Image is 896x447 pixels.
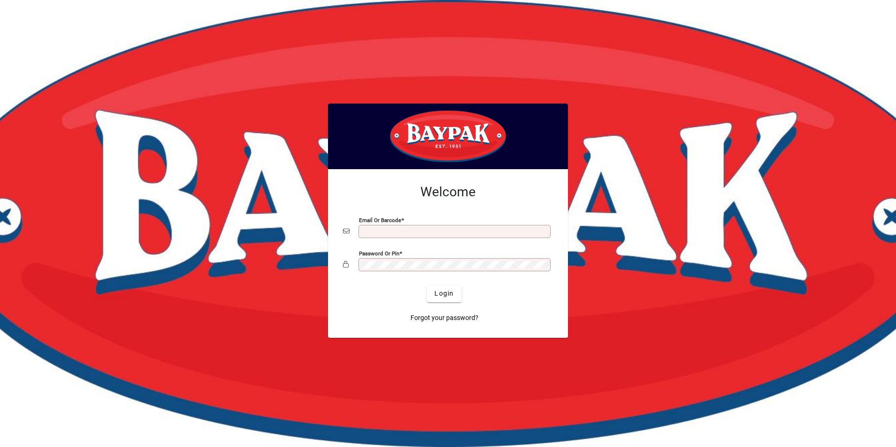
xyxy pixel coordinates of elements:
button: Login [427,285,461,302]
mat-label: Email or Barcode [359,216,401,223]
mat-label: Password or Pin [359,250,399,256]
span: Forgot your password? [411,313,478,323]
span: Login [434,289,454,298]
h2: Welcome [343,184,553,200]
a: Forgot your password? [407,310,482,327]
